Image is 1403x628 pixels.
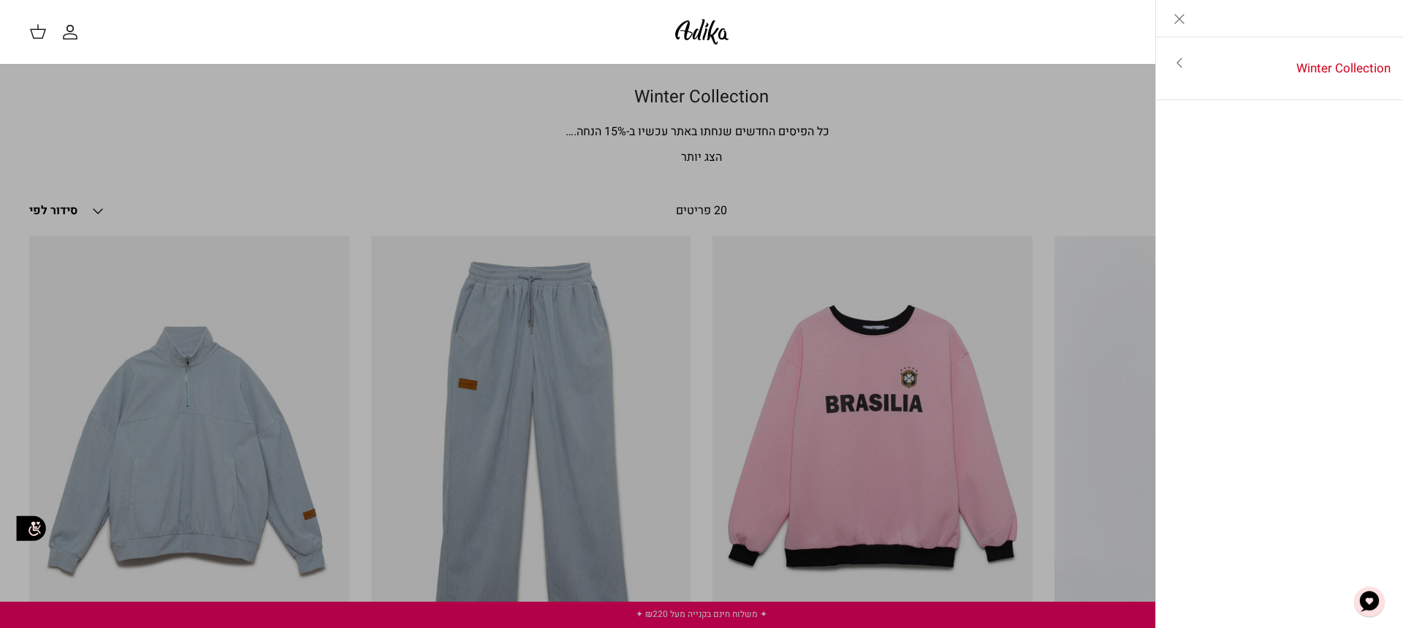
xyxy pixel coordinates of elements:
img: accessibility_icon02.svg [11,508,51,548]
img: Adika IL [671,15,733,49]
button: צ'אט [1347,580,1391,624]
a: החשבון שלי [61,23,85,41]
